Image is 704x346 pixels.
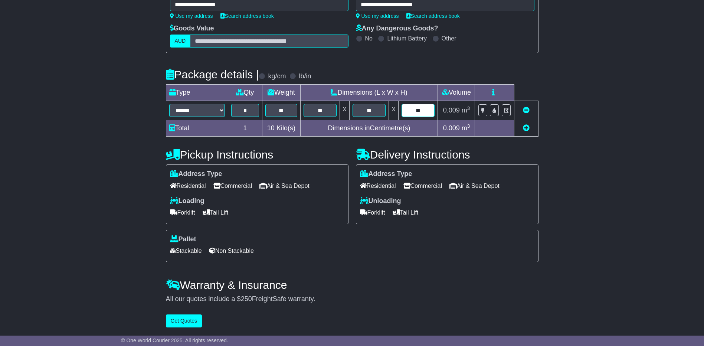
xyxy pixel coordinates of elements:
label: Pallet [170,235,196,244]
td: 1 [228,120,262,137]
span: Tail Lift [203,207,229,218]
h4: Warranty & Insurance [166,279,538,291]
h4: Package details | [166,68,259,81]
span: Forklift [170,207,195,218]
a: Use my address [170,13,213,19]
td: x [340,101,349,120]
sup: 3 [467,105,470,111]
span: Commercial [213,180,252,192]
td: Dimensions in Centimetre(s) [300,120,438,137]
span: 0.009 [443,124,460,132]
h4: Delivery Instructions [356,148,538,161]
span: 0.009 [443,107,460,114]
span: m [462,107,470,114]
label: AUD [170,35,191,48]
label: Address Type [170,170,222,178]
label: Lithium Battery [387,35,427,42]
td: Qty [228,85,262,101]
span: Residential [360,180,396,192]
span: © One World Courier 2025. All rights reserved. [121,337,228,343]
div: All our quotes include a $ FreightSafe warranty. [166,295,538,303]
td: x [389,101,399,120]
span: Stackable [170,245,202,257]
label: lb/in [299,72,311,81]
td: Total [166,120,228,137]
label: kg/cm [268,72,286,81]
span: m [462,124,470,132]
span: Forklift [360,207,385,218]
label: Loading [170,197,204,205]
td: Dimensions (L x W x H) [300,85,438,101]
button: Get Quotes [166,314,202,327]
span: Air & Sea Depot [449,180,500,192]
span: Non Stackable [209,245,254,257]
a: Remove this item [523,107,530,114]
a: Search address book [220,13,274,19]
td: Type [166,85,228,101]
span: Commercial [403,180,442,192]
a: Add new item [523,124,530,132]
h4: Pickup Instructions [166,148,348,161]
td: Weight [262,85,301,101]
a: Use my address [356,13,399,19]
td: Kilo(s) [262,120,301,137]
label: No [365,35,373,42]
td: Volume [438,85,475,101]
span: 250 [241,295,252,303]
a: Search address book [406,13,460,19]
sup: 3 [467,123,470,129]
span: Air & Sea Depot [259,180,310,192]
span: Tail Lift [393,207,419,218]
label: Any Dangerous Goods? [356,25,438,33]
label: Address Type [360,170,412,178]
label: Unloading [360,197,401,205]
span: 10 [267,124,275,132]
label: Other [442,35,456,42]
span: Residential [170,180,206,192]
label: Goods Value [170,25,214,33]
